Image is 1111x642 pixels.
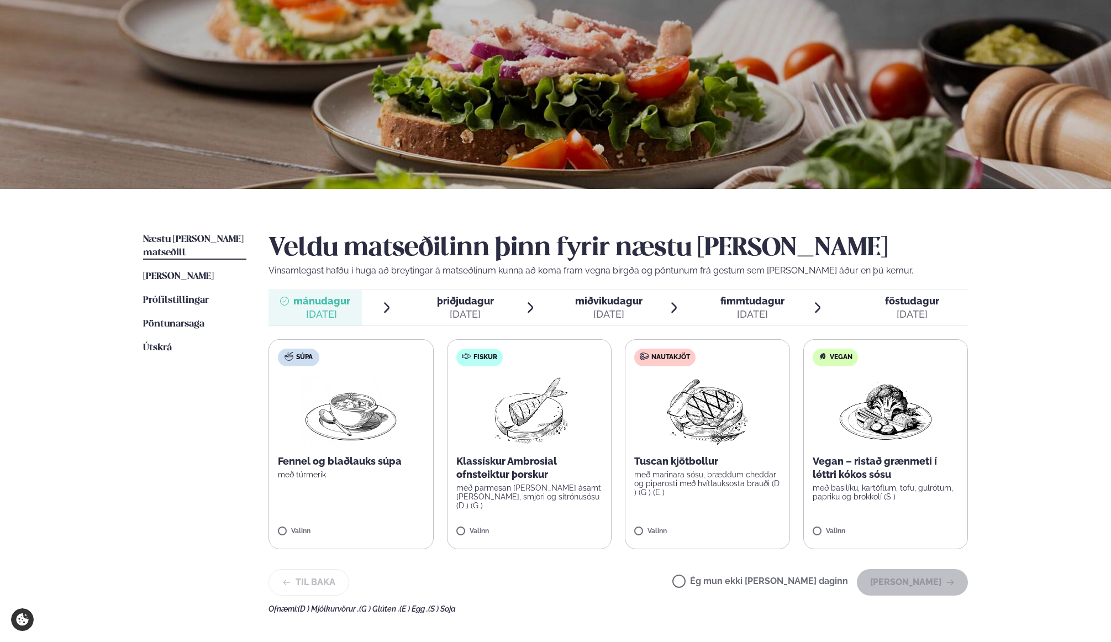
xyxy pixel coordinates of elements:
a: Næstu [PERSON_NAME] matseðill [143,233,246,260]
a: [PERSON_NAME] [143,270,214,283]
span: Næstu [PERSON_NAME] matseðill [143,235,244,257]
img: Vegan.png [837,375,934,446]
p: Vinsamlegast hafðu í huga að breytingar á matseðlinum kunna að koma fram vegna birgða og pöntunum... [268,264,968,277]
p: Fennel og blaðlauks súpa [278,455,424,468]
a: Útskrá [143,341,172,355]
span: Útskrá [143,343,172,352]
img: fish.svg [462,352,471,361]
div: [DATE] [885,308,939,321]
h2: Veldu matseðilinn þinn fyrir næstu [PERSON_NAME] [268,233,968,264]
img: Fish.png [480,375,578,446]
img: Vegan.svg [818,352,827,361]
div: [DATE] [575,308,643,321]
span: miðvikudagur [575,295,643,307]
div: Ofnæmi: [268,604,968,613]
a: Pöntunarsaga [143,318,204,331]
img: Soup.png [302,375,399,446]
span: (E ) Egg , [399,604,428,613]
span: [PERSON_NAME] [143,272,214,281]
p: Vegan – ristað grænmeti í léttri kókos sósu [813,455,959,481]
p: með túrmerik [278,470,424,479]
span: Vegan [830,353,852,362]
img: soup.svg [285,352,293,361]
a: Prófílstillingar [143,294,209,307]
span: (D ) Mjólkurvörur , [298,604,359,613]
span: þriðjudagur [437,295,494,307]
span: Súpa [296,353,313,362]
a: Cookie settings [11,608,34,631]
span: (G ) Glúten , [359,604,399,613]
span: (S ) Soja [428,604,456,613]
p: með basilíku, kartöflum, tofu, gulrótum, papriku og brokkolí (S ) [813,483,959,501]
span: mánudagur [293,295,350,307]
p: Klassískur Ambrosial ofnsteiktur þorskur [456,455,603,481]
img: Beef-Meat.png [659,375,756,446]
span: föstudagur [885,295,939,307]
span: Prófílstillingar [143,296,209,305]
button: [PERSON_NAME] [857,569,968,596]
button: Til baka [268,569,349,596]
div: [DATE] [293,308,350,321]
p: með parmesan [PERSON_NAME] ásamt [PERSON_NAME], smjöri og sítrónusósu (D ) (G ) [456,483,603,510]
span: Fiskur [473,353,497,362]
span: Nautakjöt [651,353,690,362]
span: fimmtudagur [720,295,784,307]
div: [DATE] [720,308,784,321]
div: [DATE] [437,308,494,321]
span: Pöntunarsaga [143,319,204,329]
p: Tuscan kjötbollur [634,455,781,468]
img: beef.svg [640,352,649,361]
p: með marinara sósu, bræddum cheddar og piparosti með hvítlauksosta brauði (D ) (G ) (E ) [634,470,781,497]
